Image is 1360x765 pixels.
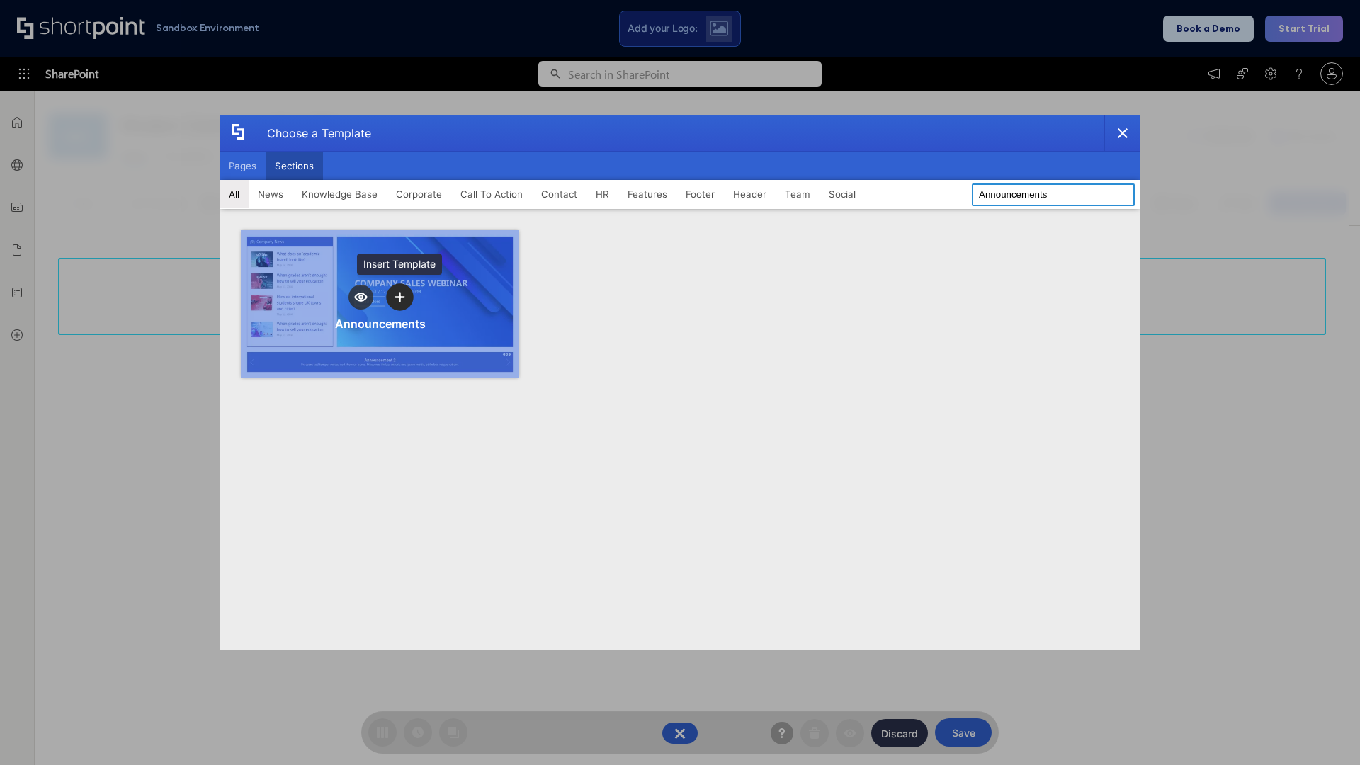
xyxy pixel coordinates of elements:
[387,180,451,208] button: Corporate
[266,152,323,180] button: Sections
[820,180,865,208] button: Social
[451,180,532,208] button: Call To Action
[972,183,1135,206] input: Search
[724,180,776,208] button: Header
[335,317,426,331] div: Announcements
[532,180,586,208] button: Contact
[586,180,618,208] button: HR
[220,152,266,180] button: Pages
[776,180,820,208] button: Team
[1105,601,1360,765] iframe: Chat Widget
[256,115,371,151] div: Choose a Template
[220,180,249,208] button: All
[618,180,676,208] button: Features
[249,180,293,208] button: News
[220,115,1140,650] div: template selector
[676,180,724,208] button: Footer
[293,180,387,208] button: Knowledge Base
